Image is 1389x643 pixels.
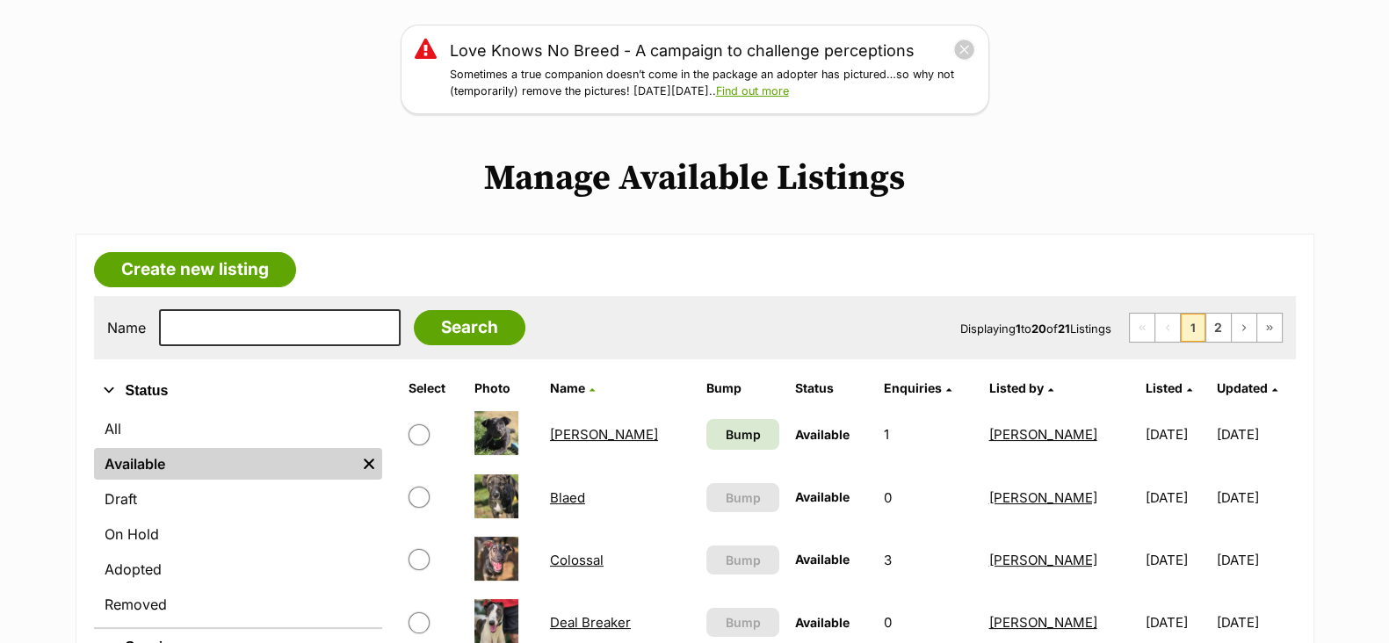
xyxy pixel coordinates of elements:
[1206,314,1231,342] a: Page 2
[884,380,942,395] span: translation missing: en.admin.listings.index.attributes.enquiries
[953,39,975,61] button: close
[877,467,980,528] td: 0
[467,374,541,402] th: Photo
[550,380,595,395] a: Name
[1139,467,1215,528] td: [DATE]
[1217,404,1293,465] td: [DATE]
[725,488,760,507] span: Bump
[1217,380,1277,395] a: Updated
[1139,530,1215,590] td: [DATE]
[1139,404,1215,465] td: [DATE]
[706,483,779,512] button: Bump
[550,380,585,395] span: Name
[107,320,146,336] label: Name
[725,613,760,632] span: Bump
[1146,380,1192,395] a: Listed
[989,614,1097,631] a: [PERSON_NAME]
[884,380,951,395] a: Enquiries
[989,489,1097,506] a: [PERSON_NAME]
[1257,314,1282,342] a: Last page
[795,489,850,504] span: Available
[550,426,658,443] a: [PERSON_NAME]
[94,413,382,444] a: All
[1146,380,1183,395] span: Listed
[402,374,466,402] th: Select
[989,380,1044,395] span: Listed by
[450,39,915,62] a: Love Knows No Breed - A campaign to challenge perceptions
[1217,530,1293,590] td: [DATE]
[94,252,296,287] a: Create new listing
[788,374,875,402] th: Status
[1181,314,1205,342] span: Page 1
[699,374,786,402] th: Bump
[94,448,356,480] a: Available
[1031,321,1046,336] strong: 20
[1232,314,1256,342] a: Next page
[1129,313,1283,343] nav: Pagination
[725,551,760,569] span: Bump
[1155,314,1180,342] span: Previous page
[795,615,850,630] span: Available
[1058,321,1070,336] strong: 21
[1217,380,1268,395] span: Updated
[550,614,631,631] a: Deal Breaker
[795,427,850,442] span: Available
[450,67,975,100] p: Sometimes a true companion doesn’t come in the package an adopter has pictured…so why not (tempor...
[877,404,980,465] td: 1
[94,553,382,585] a: Adopted
[989,426,1097,443] a: [PERSON_NAME]
[1217,467,1293,528] td: [DATE]
[795,552,850,567] span: Available
[94,589,382,620] a: Removed
[94,483,382,515] a: Draft
[706,419,779,450] a: Bump
[356,448,382,480] a: Remove filter
[94,379,382,402] button: Status
[550,489,585,506] a: Blaed
[725,425,760,444] span: Bump
[706,545,779,574] button: Bump
[716,84,789,98] a: Find out more
[877,530,980,590] td: 3
[1016,321,1021,336] strong: 1
[94,409,382,627] div: Status
[414,310,525,345] input: Search
[94,518,382,550] a: On Hold
[960,321,1111,336] span: Displaying to of Listings
[989,552,1097,568] a: [PERSON_NAME]
[1130,314,1154,342] span: First page
[989,380,1053,395] a: Listed by
[550,552,604,568] a: Colossal
[706,608,779,637] button: Bump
